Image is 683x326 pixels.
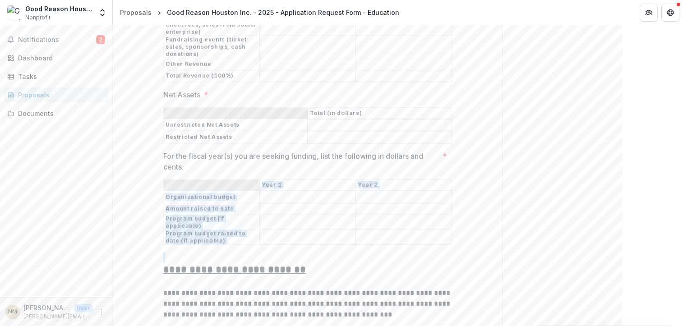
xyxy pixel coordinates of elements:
[18,72,102,81] div: Tasks
[356,179,452,191] th: Year 2
[164,36,260,58] th: Fundraising events (ticket sales, sponsorships, cash donations)
[167,8,399,17] div: Good Reason Houston Inc. - 2025 - Application Request Form - Education
[18,53,102,63] div: Dashboard
[23,303,70,312] p: [PERSON_NAME]
[8,309,17,315] div: Nicole Moore-Kriel
[116,6,155,19] a: Proposals
[7,5,22,20] img: Good Reason Houston Inc.
[164,203,260,215] th: Amount raised to date
[163,151,439,172] p: For the fiscal year(s) you are seeking funding, list the following in dollars and cents.
[18,109,102,118] div: Documents
[640,4,658,22] button: Partners
[116,6,403,19] nav: breadcrumb
[74,304,92,312] p: User
[163,89,200,100] p: Net Assets
[18,36,96,44] span: Notifications
[25,4,92,14] div: Good Reason Houston Inc.
[164,131,308,143] th: Restricted Net Assets
[23,312,92,321] p: [PERSON_NAME][EMAIL_ADDRESS][DOMAIN_NAME]
[164,70,260,82] th: Total Revenue (100%)
[4,106,109,121] a: Documents
[164,58,260,70] th: Other Revenue
[4,32,109,47] button: Notifications2
[96,4,109,22] button: Open entity switcher
[661,4,679,22] button: Get Help
[4,69,109,84] a: Tasks
[308,108,452,119] th: Total (in dollars)
[164,230,260,245] th: Program budget raised to date (if applicable)
[164,191,260,203] th: Organizational budget
[25,14,51,22] span: Nonprofit
[120,8,152,17] div: Proposals
[164,119,308,131] th: Unrestricted Net Assets
[96,307,107,317] button: More
[260,179,356,191] th: Year 1
[18,90,102,100] div: Proposals
[4,51,109,65] a: Dashboard
[4,87,109,102] a: Proposals
[164,215,260,230] th: Program budget (if applicable)
[96,35,105,44] span: 2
